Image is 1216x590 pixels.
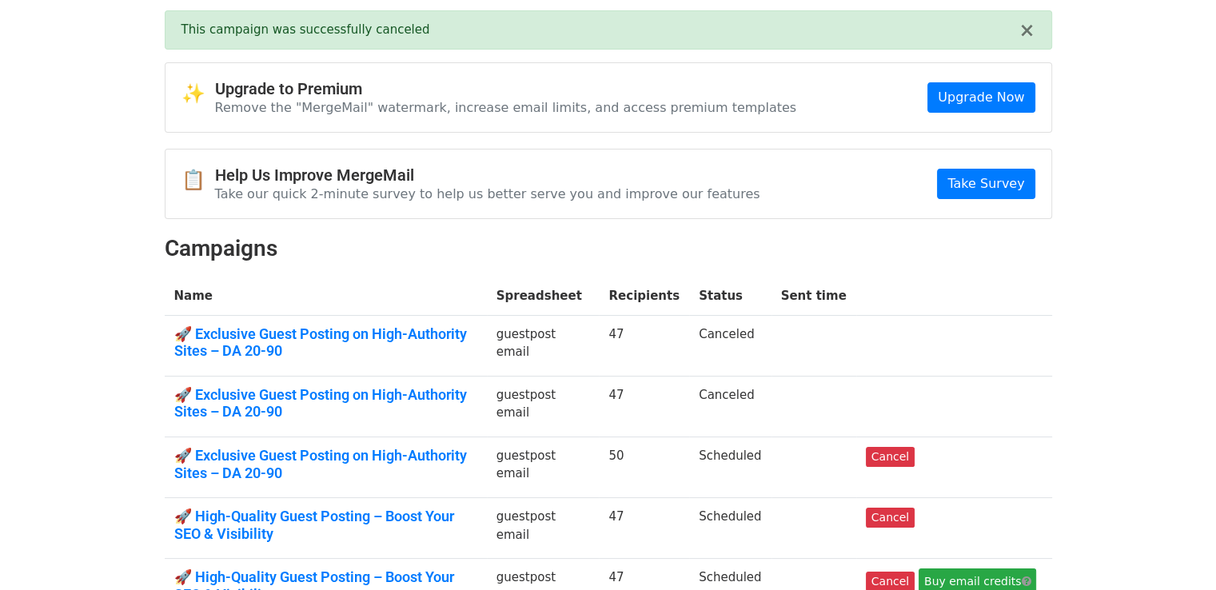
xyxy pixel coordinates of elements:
p: Take our quick 2-minute survey to help us better serve you and improve our features [215,185,760,202]
h4: Upgrade to Premium [215,79,797,98]
th: Status [689,277,771,315]
td: 47 [599,315,689,376]
td: Canceled [689,315,771,376]
a: 🚀 Exclusive Guest Posting on High-Authority Sites – DA 20-90 [174,447,477,481]
a: 🚀 Exclusive Guest Posting on High-Authority Sites – DA 20-90 [174,386,477,421]
div: This campaign was successfully canceled [181,21,1019,39]
a: Cancel [866,508,915,528]
a: 🚀 High-Quality Guest Posting – Boost Your SEO & Visibility [174,508,477,542]
span: ✨ [181,82,215,106]
th: Sent time [771,277,856,315]
td: guestpost email [487,315,600,376]
td: guestpost email [487,437,600,497]
h2: Campaigns [165,235,1052,262]
iframe: Chat Widget [1136,513,1216,590]
td: 47 [599,498,689,559]
td: guestpost email [487,498,600,559]
td: Scheduled [689,498,771,559]
span: 📋 [181,169,215,192]
button: × [1019,21,1035,40]
h4: Help Us Improve MergeMail [215,165,760,185]
th: Spreadsheet [487,277,600,315]
a: Cancel [866,447,915,467]
td: 47 [599,376,689,437]
td: 50 [599,437,689,497]
td: Canceled [689,376,771,437]
a: Take Survey [937,169,1035,199]
p: Remove the "MergeMail" watermark, increase email limits, and access premium templates [215,99,797,116]
th: Recipients [599,277,689,315]
td: guestpost email [487,376,600,437]
th: Name [165,277,487,315]
a: 🚀 Exclusive Guest Posting on High-Authority Sites – DA 20-90 [174,325,477,360]
td: Scheduled [689,437,771,497]
a: Upgrade Now [927,82,1035,113]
